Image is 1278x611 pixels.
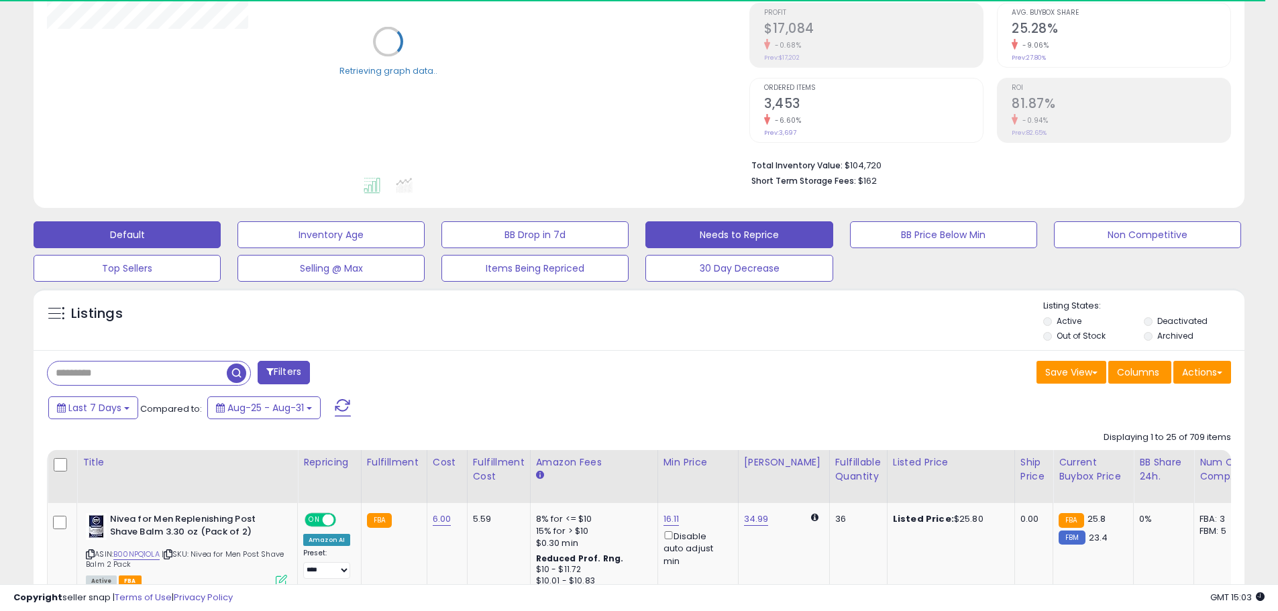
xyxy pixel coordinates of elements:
[850,221,1037,248] button: BB Price Below Min
[71,304,123,323] h5: Listings
[764,129,796,137] small: Prev: 3,697
[110,513,273,541] b: Nivea for Men Replenishing Post Shave Balm 3.30 oz (Pack of 2)
[1012,9,1230,17] span: Avg. Buybox Share
[83,455,292,469] div: Title
[34,255,221,282] button: Top Sellers
[441,255,629,282] button: Items Being Repriced
[13,592,233,604] div: seller snap | |
[1036,361,1106,384] button: Save View
[764,9,983,17] span: Profit
[1057,315,1081,327] label: Active
[893,512,954,525] b: Listed Price:
[339,64,437,76] div: Retrieving graph data..
[34,221,221,248] button: Default
[858,174,877,187] span: $162
[237,221,425,248] button: Inventory Age
[86,549,284,569] span: | SKU: Nivea for Men Post Shave Balm 2 Pack
[1087,512,1106,525] span: 25.8
[1173,361,1231,384] button: Actions
[1059,513,1083,528] small: FBA
[645,255,833,282] button: 30 Day Decrease
[1200,525,1244,537] div: FBM: 5
[744,512,769,526] a: 34.99
[1012,129,1047,137] small: Prev: 82.65%
[764,21,983,39] h2: $17,084
[1117,366,1159,379] span: Columns
[258,361,310,384] button: Filters
[174,591,233,604] a: Privacy Policy
[1200,455,1248,484] div: Num of Comp.
[433,512,451,526] a: 6.00
[751,175,856,186] b: Short Term Storage Fees:
[764,85,983,92] span: Ordered Items
[473,513,520,525] div: 5.59
[764,96,983,114] h2: 3,453
[1210,591,1265,604] span: 2025-09-8 15:03 GMT
[1059,531,1085,545] small: FBM
[86,513,107,540] img: 418I1L+8iPL._SL40_.jpg
[536,537,647,549] div: $0.30 min
[1012,54,1046,62] small: Prev: 27.80%
[237,255,425,282] button: Selling @ Max
[663,512,680,526] a: 16.11
[1020,513,1043,525] div: 0.00
[303,534,350,546] div: Amazon AI
[473,455,525,484] div: Fulfillment Cost
[334,514,356,526] span: OFF
[1012,21,1230,39] h2: 25.28%
[1108,361,1171,384] button: Columns
[367,455,421,469] div: Fulfillment
[1104,431,1231,444] div: Displaying 1 to 25 of 709 items
[751,156,1221,172] li: $104,720
[536,553,624,564] b: Reduced Prof. Rng.
[1012,96,1230,114] h2: 81.87%
[115,591,172,604] a: Terms of Use
[835,513,877,525] div: 36
[306,514,323,526] span: ON
[770,115,801,125] small: -6.60%
[663,529,728,567] div: Disable auto adjust min
[68,401,121,414] span: Last 7 Days
[764,54,800,62] small: Prev: $17,202
[1018,40,1049,50] small: -9.06%
[303,549,351,579] div: Preset:
[48,396,138,419] button: Last 7 Days
[536,513,647,525] div: 8% for <= $10
[1200,513,1244,525] div: FBA: 3
[433,455,462,469] div: Cost
[1020,455,1047,484] div: Ship Price
[1012,85,1230,92] span: ROI
[207,396,321,419] button: Aug-25 - Aug-31
[1089,531,1108,544] span: 23.4
[1157,330,1193,341] label: Archived
[441,221,629,248] button: BB Drop in 7d
[13,591,62,604] strong: Copyright
[744,455,824,469] div: [PERSON_NAME]
[1157,315,1208,327] label: Deactivated
[1054,221,1241,248] button: Non Competitive
[770,40,801,50] small: -0.68%
[113,549,160,560] a: B00NPQ1OLA
[140,402,202,415] span: Compared to:
[835,455,882,484] div: Fulfillable Quantity
[1043,300,1244,313] p: Listing States:
[751,160,843,171] b: Total Inventory Value:
[536,469,544,482] small: Amazon Fees.
[536,564,647,575] div: $10 - $11.72
[645,221,833,248] button: Needs to Reprice
[227,401,304,414] span: Aug-25 - Aug-31
[536,455,652,469] div: Amazon Fees
[86,513,287,585] div: ASIN:
[1139,513,1183,525] div: 0%
[1018,115,1048,125] small: -0.94%
[367,513,392,528] small: FBA
[303,455,356,469] div: Repricing
[1059,455,1128,484] div: Current Buybox Price
[893,513,1004,525] div: $25.80
[536,525,647,537] div: 15% for > $10
[893,455,1009,469] div: Listed Price
[1057,330,1106,341] label: Out of Stock
[663,455,733,469] div: Min Price
[1139,455,1188,484] div: BB Share 24h.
